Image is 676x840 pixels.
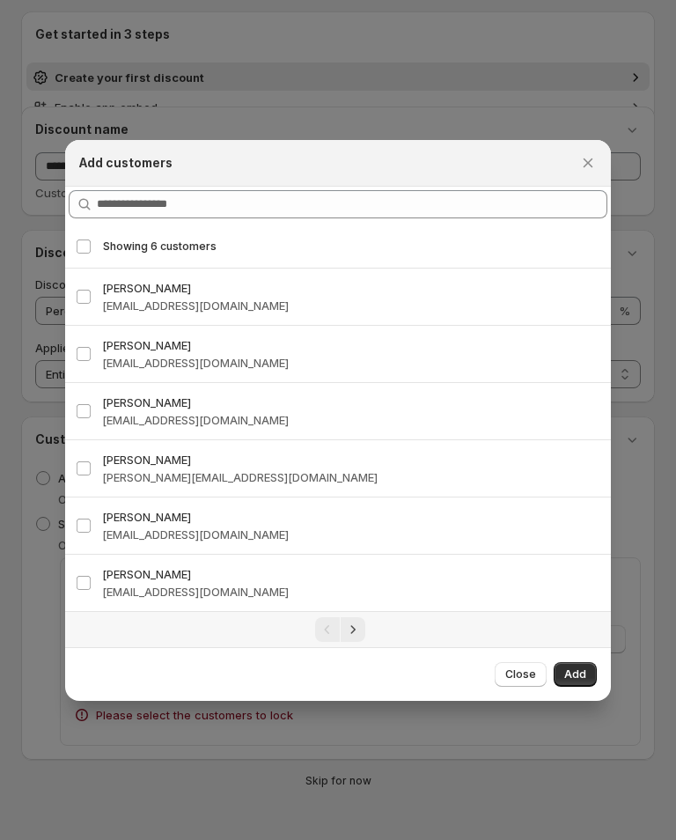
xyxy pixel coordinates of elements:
h3: [PERSON_NAME] [102,336,600,354]
button: Close [576,151,600,175]
h3: [PERSON_NAME] [102,394,600,411]
h3: [PERSON_NAME][EMAIL_ADDRESS][DOMAIN_NAME] [102,468,600,486]
h3: [PERSON_NAME] [102,508,600,526]
span: Showing 6 customers [103,239,217,254]
button: Add [554,662,597,687]
h3: [PERSON_NAME] [102,451,600,468]
span: Add [564,667,586,682]
button: Close [495,662,547,687]
nav: Pagination [65,611,611,647]
h3: [PERSON_NAME] [102,279,600,297]
h3: [EMAIL_ADDRESS][DOMAIN_NAME] [102,354,600,372]
h3: [PERSON_NAME] [102,565,600,583]
h3: [EMAIL_ADDRESS][DOMAIN_NAME] [102,583,600,601]
h3: [EMAIL_ADDRESS][DOMAIN_NAME] [102,411,600,429]
h3: [EMAIL_ADDRESS][DOMAIN_NAME] [102,297,600,314]
h3: [EMAIL_ADDRESS][DOMAIN_NAME] [102,526,600,543]
h2: Add customers [79,154,173,172]
span: Close [505,667,536,682]
button: Next [341,617,365,642]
